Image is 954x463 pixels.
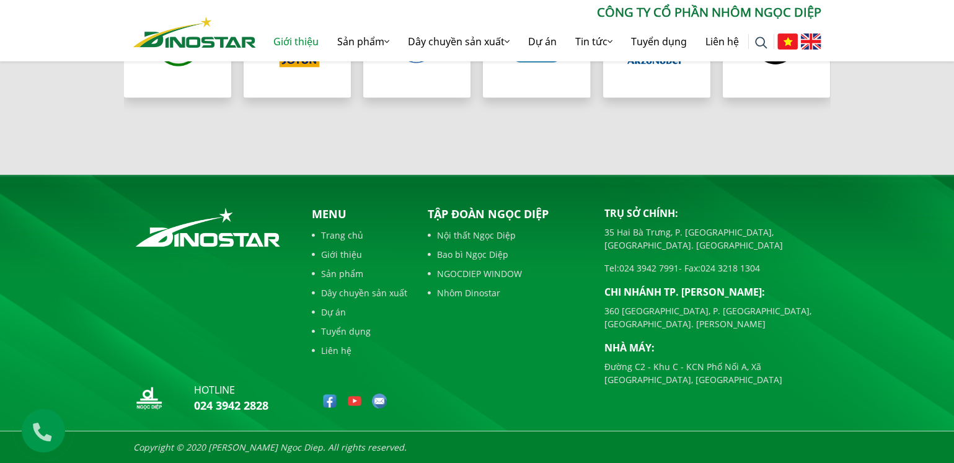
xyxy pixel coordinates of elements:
p: Chi nhánh TP. [PERSON_NAME]: [604,284,821,299]
a: Sản phẩm [328,22,399,61]
a: Tuyển dụng [622,22,696,61]
a: 024 3942 7991 [619,262,679,274]
a: 024 3218 1304 [700,262,760,274]
a: Tin tức [566,22,622,61]
a: Liên hệ [696,22,748,61]
img: Tiếng Việt [777,33,798,50]
img: logo_footer [133,206,283,249]
a: Sản phẩm [312,267,407,280]
a: Trang chủ [312,229,407,242]
a: Dây chuyền sản xuất [399,22,519,61]
p: Tel: - Fax: [604,262,821,275]
p: Nhà máy: [604,340,821,355]
a: Bao bì Ngọc Diệp [428,248,586,261]
a: NGOCDIEP WINDOW [428,267,586,280]
p: Đường C2 - Khu C - KCN Phố Nối A, Xã [GEOGRAPHIC_DATA], [GEOGRAPHIC_DATA] [604,360,821,386]
p: Tập đoàn Ngọc Diệp [428,206,586,223]
p: hotline [194,382,268,397]
p: CÔNG TY CỔ PHẦN NHÔM NGỌC DIỆP [256,3,821,22]
img: logo_nd_footer [133,382,164,413]
a: Dây chuyền sản xuất [312,286,407,299]
p: Trụ sở chính: [604,206,821,221]
a: Nội thất Ngọc Diệp [428,229,586,242]
a: Tuyển dụng [312,325,407,338]
a: Giới thiệu [312,248,407,261]
p: 35 Hai Bà Trưng, P. [GEOGRAPHIC_DATA], [GEOGRAPHIC_DATA]. [GEOGRAPHIC_DATA] [604,226,821,252]
img: search [755,37,767,49]
a: 024 3942 2828 [194,398,268,413]
a: Dự án [312,306,407,319]
a: Liên hệ [312,344,407,357]
a: Giới thiệu [264,22,328,61]
p: 360 [GEOGRAPHIC_DATA], P. [GEOGRAPHIC_DATA], [GEOGRAPHIC_DATA]. [PERSON_NAME] [604,304,821,330]
i: Copyright © 2020 [PERSON_NAME] Ngoc Diep. All rights reserved. [133,441,407,453]
img: Nhôm Dinostar [133,17,256,48]
img: English [801,33,821,50]
p: Menu [312,206,407,223]
a: Dự án [519,22,566,61]
a: Nhôm Dinostar [428,286,586,299]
